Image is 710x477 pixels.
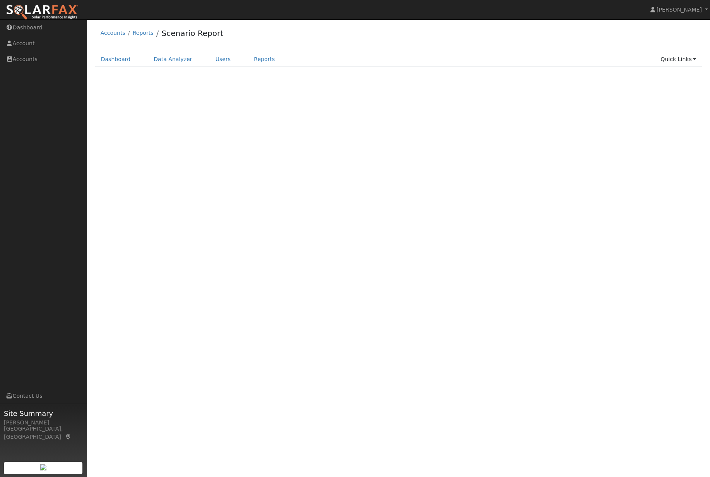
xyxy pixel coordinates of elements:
[148,52,198,66] a: Data Analyzer
[101,30,125,36] a: Accounts
[655,52,702,66] a: Quick Links
[6,4,79,20] img: SolarFax
[4,425,83,441] div: [GEOGRAPHIC_DATA], [GEOGRAPHIC_DATA]
[248,52,281,66] a: Reports
[40,464,46,470] img: retrieve
[4,408,83,419] span: Site Summary
[161,29,223,38] a: Scenario Report
[4,419,83,427] div: [PERSON_NAME]
[95,52,137,66] a: Dashboard
[65,434,72,440] a: Map
[657,7,702,13] span: [PERSON_NAME]
[133,30,154,36] a: Reports
[210,52,237,66] a: Users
